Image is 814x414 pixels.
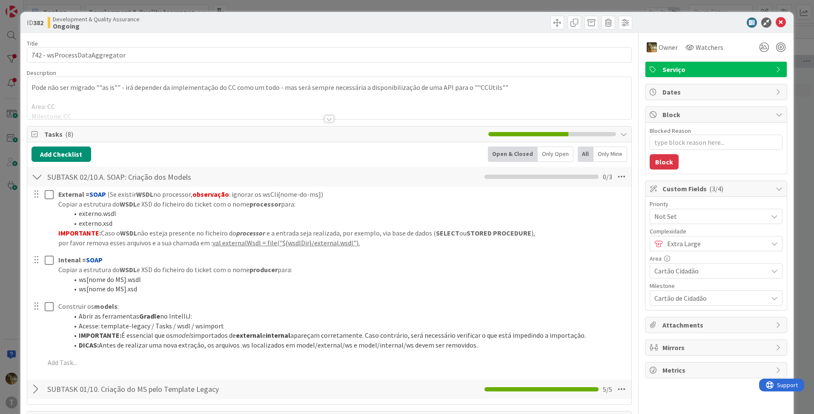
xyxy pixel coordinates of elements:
[58,199,625,209] p: Copiar a estrutura do e XSD do ficheiro do ticket com o nome para:
[662,342,771,353] span: Mirrors
[99,229,101,237] strong: :
[69,218,625,228] li: externo.xsd
[69,321,625,331] li: Acesse: template-legacy / Tasks / wsdl / wsimport
[44,169,236,184] input: Add Checklist...
[69,331,625,340] li: É essencial que os importados de e apareçam corretamente. Caso contrário, será necessário verific...
[650,127,691,135] label: Blocked Reason
[650,256,782,262] div: Area
[58,190,89,198] strong: External =
[192,190,229,198] strong: observação
[69,284,625,294] li: ws[nome do MS].xsd
[69,340,625,350] li: Antes de realizar uma nova extração, os arquivos .ws localizados em model/external/ws e model/int...
[27,69,56,77] span: Description
[58,302,625,311] p: Construir os :
[650,228,782,234] div: Complexidade
[249,200,281,208] strong: processor
[212,239,360,247] u: val externalWsdl = file("${wsdlDir}/external.wsdl").
[173,331,193,339] em: models
[27,17,43,28] span: ID
[58,265,625,275] p: Copiar a estrutura do e XSD do ficheiro do ticket com o nome para:
[650,201,782,207] div: Priority
[662,87,771,97] span: Dates
[578,147,593,162] div: All
[654,210,763,222] span: Not Set
[65,130,73,138] span: ( 8 )
[136,190,153,198] strong: WSDL
[654,292,763,304] span: Cartão de Cidadão
[650,283,782,289] div: Milestone
[58,190,625,199] p: (Se existir no processor, : ignorar os wsCli{nome-do-ms])
[236,331,262,339] strong: external
[593,147,627,162] div: Only Mine
[696,42,723,52] span: Watchers
[659,42,678,52] span: Owner
[94,302,118,310] strong: models
[32,83,627,92] p: Pode não ser migrado ""as is"" - irá depender da implementação do CC como um todo - mas será semp...
[467,229,531,237] strong: STORED PROCEDURE
[654,265,763,277] span: Cartão Cidadão
[662,184,771,194] span: Custom Fields
[33,18,43,27] b: 382
[58,238,625,248] p: por favor remova esses arquivos e a sua chamada em :
[58,229,99,237] strong: IMPORTANTE
[120,265,137,274] strong: WSDL
[27,40,38,47] label: Title
[69,311,625,321] li: Abrir as ferramentas no IntelliJ:
[58,228,625,238] p: Caso o não esteja presente no ficheiro do e a entrada seja realizada, por exemplo, via base de da...
[53,23,140,29] b: Ongoing
[89,190,106,198] strong: SOAP
[436,229,459,237] strong: SELECT
[236,229,265,237] em: processor
[58,256,86,264] strong: Intenal =
[120,200,137,208] strong: WSDL
[603,172,612,182] span: 0 / 3
[647,42,657,52] img: JC
[709,184,723,193] span: ( 3/4 )
[662,320,771,330] span: Attachments
[27,47,632,63] input: type card name here...
[44,382,236,397] input: Add Checklist...
[603,384,612,394] span: 5 / 5
[69,275,625,285] li: ws[nome do MS].wsdl
[86,256,103,264] strong: SOAP
[44,129,484,139] span: Tasks
[32,147,91,162] button: Add Checklist
[667,238,763,250] span: Extra Large
[538,147,573,162] div: Only Open
[139,312,160,320] strong: Gradle
[662,64,771,75] span: Serviço
[79,341,99,349] strong: DICAS:
[662,365,771,375] span: Metrics
[69,209,625,218] li: externo.wsdl
[53,16,140,23] span: Development & Quality Assurance
[18,1,39,11] span: Support
[650,154,679,170] button: Block
[249,265,278,274] strong: producer
[79,331,121,339] strong: IMPORTANTE:
[662,109,771,120] span: Block
[488,147,538,162] div: Open & Closed
[120,229,137,237] strong: WSDL
[266,331,290,339] strong: internal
